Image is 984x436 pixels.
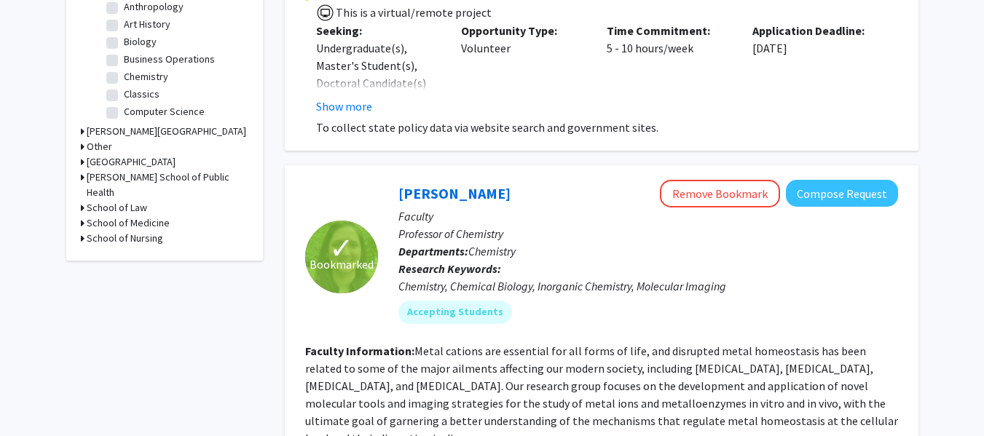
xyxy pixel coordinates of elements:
p: Seeking: [316,22,440,39]
h3: [GEOGRAPHIC_DATA] [87,154,176,170]
label: Art History [124,17,170,32]
h3: School of Nursing [87,231,163,246]
iframe: Chat [11,370,62,425]
h3: [PERSON_NAME] School of Public Health [87,170,248,200]
p: To collect state policy data via website search and government sites. [316,119,898,136]
h3: School of Law [87,200,147,215]
div: Undergraduate(s), Master's Student(s), Doctoral Candidate(s) (PhD, MD, DMD, PharmD, etc.), Medica... [316,39,440,162]
div: 5 - 10 hours/week [596,22,741,115]
label: Biology [124,34,157,49]
b: Faculty Information: [305,344,414,358]
label: Computer Science [124,104,205,119]
h3: Other [87,139,112,154]
label: Classics [124,87,160,102]
button: Compose Request to Daniela Buccella [786,180,898,207]
p: Faculty [398,207,898,225]
b: Research Keywords: [398,261,501,276]
div: Volunteer [450,22,596,115]
p: Time Commitment: [607,22,731,39]
mat-chip: Accepting Students [398,301,512,324]
label: Economics [124,122,171,137]
p: Professor of Chemistry [398,225,898,242]
span: ✓ [329,241,354,255]
button: Show more [316,98,372,115]
span: Chemistry [468,244,516,258]
a: [PERSON_NAME] [398,184,511,202]
div: [DATE] [741,22,887,115]
label: Business Operations [124,52,215,67]
h3: [PERSON_NAME][GEOGRAPHIC_DATA] [87,124,246,139]
p: Application Deadline: [752,22,876,39]
label: Chemistry [124,69,168,84]
span: This is a virtual/remote project [334,5,492,20]
button: Remove Bookmark [660,180,780,207]
b: Departments: [398,244,468,258]
p: Opportunity Type: [461,22,585,39]
h3: School of Medicine [87,215,170,231]
div: Chemistry, Chemical Biology, Inorganic Chemistry, Molecular Imaging [398,277,898,295]
span: Bookmarked [310,255,374,273]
